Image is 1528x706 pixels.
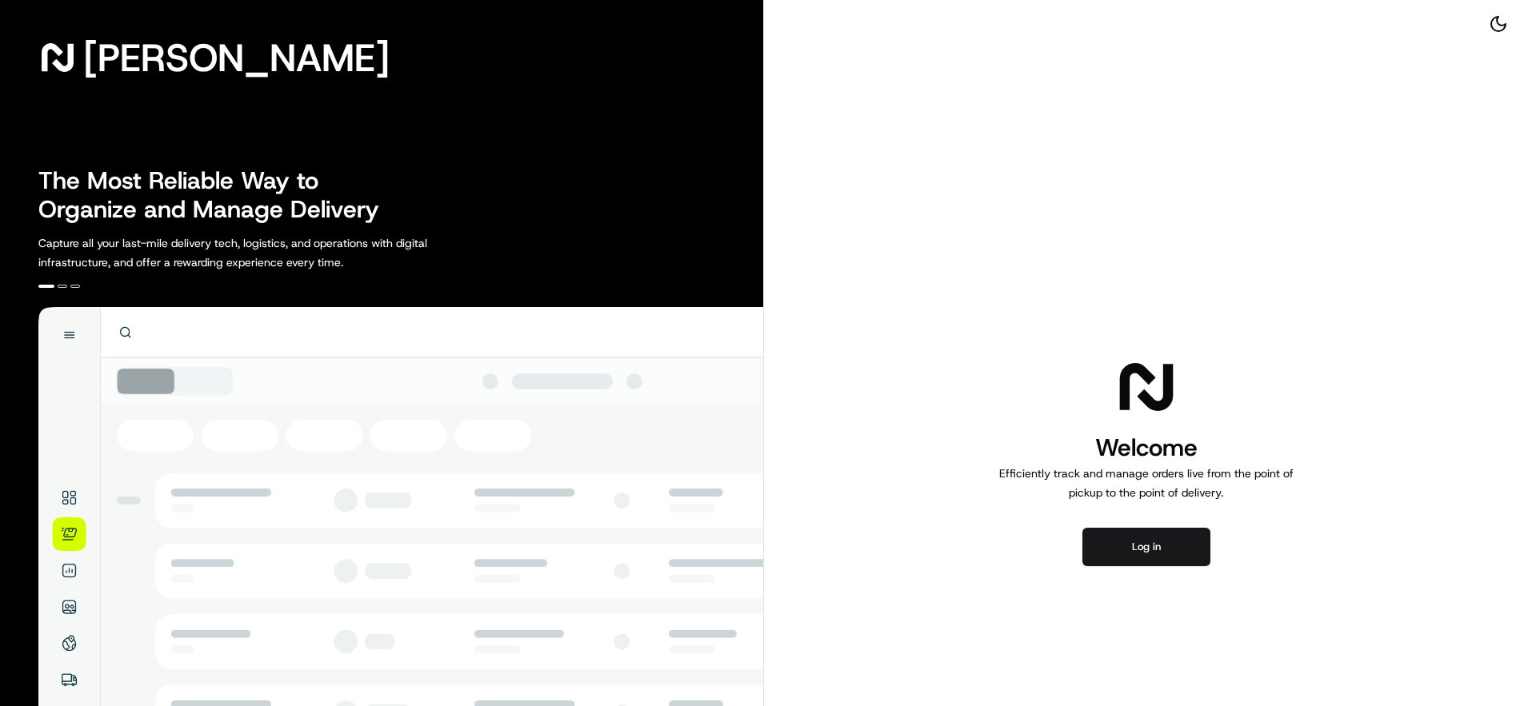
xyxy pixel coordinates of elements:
span: [PERSON_NAME] [83,42,390,74]
p: Efficiently track and manage orders live from the point of pickup to the point of delivery. [993,464,1300,502]
h2: The Most Reliable Way to Organize and Manage Delivery [38,166,397,224]
h1: Welcome [993,432,1300,464]
p: Capture all your last-mile delivery tech, logistics, and operations with digital infrastructure, ... [38,233,499,272]
button: Log in [1082,528,1210,566]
